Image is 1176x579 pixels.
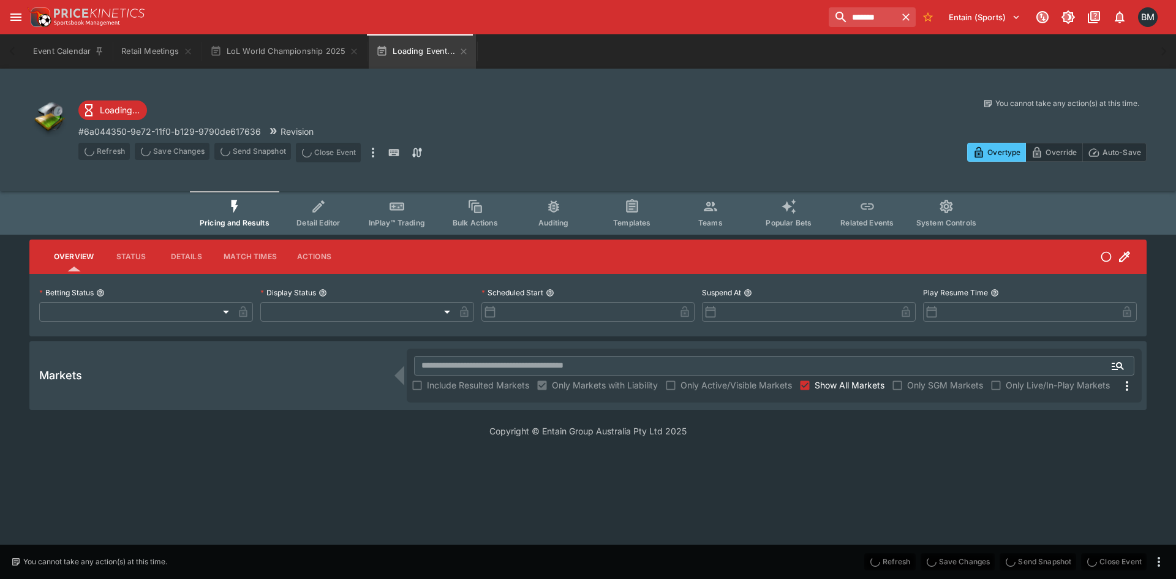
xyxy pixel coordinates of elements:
button: Open [1107,355,1129,377]
button: Overtype [967,143,1026,162]
button: LoL World Championship 2025 [203,34,367,69]
button: Display Status [318,289,327,297]
button: Event Calendar [26,34,111,69]
span: Include Resulted Markets [427,379,529,392]
button: Scheduled Start [546,289,554,297]
p: Overtype [987,146,1020,159]
span: InPlay™ Trading [369,218,425,227]
span: Bulk Actions [453,218,498,227]
button: Details [159,242,214,271]
button: Notifications [1109,6,1131,28]
span: Show All Markets [815,379,884,392]
button: more [1151,554,1166,569]
button: Actions [287,242,342,271]
span: Related Events [840,218,894,227]
p: Revision [281,125,314,138]
p: Override [1046,146,1077,159]
div: Byron Monk [1138,7,1158,27]
p: Play Resume Time [923,287,988,298]
span: Popular Bets [766,218,812,227]
span: Auditing [538,218,568,227]
img: PriceKinetics Logo [27,5,51,29]
button: Documentation [1083,6,1105,28]
button: Betting Status [96,289,105,297]
button: Overview [44,242,104,271]
button: Byron Monk [1134,4,1161,31]
button: Connected to PK [1031,6,1053,28]
button: Match Times [214,242,287,271]
svg: More [1120,379,1134,393]
button: Toggle light/dark mode [1057,6,1079,28]
p: You cannot take any action(s) at this time. [995,98,1139,109]
button: Suspend At [744,289,752,297]
p: Suspend At [702,287,741,298]
span: Pricing and Results [200,218,269,227]
span: Only Markets with Liability [552,379,658,392]
img: other.png [29,98,69,137]
button: Override [1025,143,1082,162]
button: Retail Meetings [114,34,200,69]
button: more [366,143,380,162]
img: Sportsbook Management [54,20,120,26]
button: Loading Event... [369,34,476,69]
button: No Bookmarks [918,7,938,27]
span: Detail Editor [296,218,340,227]
h5: Markets [39,368,82,382]
div: Event type filters [190,191,986,235]
img: PriceKinetics [54,9,145,18]
span: Only Live/In-Play Markets [1006,379,1110,392]
p: Copy To Clipboard [78,125,261,138]
button: Play Resume Time [990,289,999,297]
input: search [829,7,896,27]
button: Select Tenant [941,7,1028,27]
span: Only SGM Markets [907,379,983,392]
span: Teams [698,218,723,227]
p: Loading... [100,104,140,116]
p: Scheduled Start [481,287,543,298]
p: You cannot take any action(s) at this time. [23,556,167,567]
span: Templates [613,218,650,227]
div: Start From [967,143,1147,162]
span: Only Active/Visible Markets [680,379,792,392]
p: Display Status [260,287,316,298]
button: Status [104,242,159,271]
button: open drawer [5,6,27,28]
p: Auto-Save [1102,146,1141,159]
p: Betting Status [39,287,94,298]
span: System Controls [916,218,976,227]
button: Auto-Save [1082,143,1147,162]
